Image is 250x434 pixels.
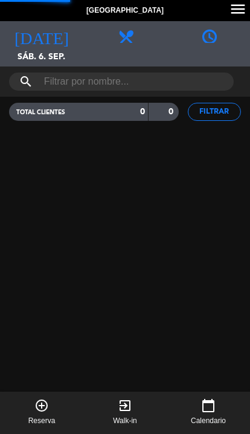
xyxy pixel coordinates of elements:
i: exit_to_app [118,398,132,413]
span: Calendario [191,415,226,427]
span: Walk-in [113,415,137,427]
strong: 0 [140,108,145,116]
span: Reserva [28,415,56,427]
i: calendar_today [201,398,216,413]
span: TOTAL CLIENTES [16,109,65,115]
i: search [19,74,33,89]
button: exit_to_appWalk-in [83,392,167,434]
i: add_circle_outline [34,398,49,413]
strong: 0 [168,108,176,116]
button: Filtrar [188,103,242,121]
button: calendar_todayCalendario [167,392,250,434]
input: Filtrar por nombre... [43,73,200,91]
span: [GEOGRAPHIC_DATA] [86,5,164,17]
i: [DATE] [14,27,69,44]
